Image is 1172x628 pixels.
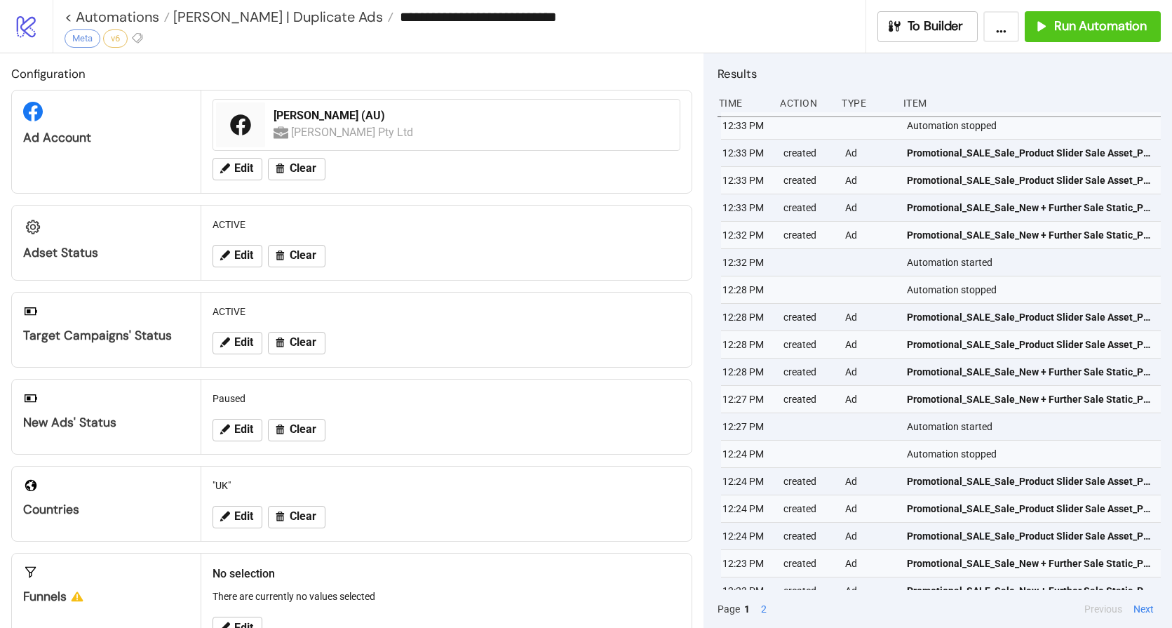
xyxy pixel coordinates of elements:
div: created [782,167,834,194]
a: < Automations [65,10,170,24]
div: 12:24 PM [721,441,773,467]
p: There are currently no values selected [213,589,680,604]
div: Automation stopped [905,112,1164,139]
div: 12:23 PM [721,577,773,604]
button: 1 [740,601,754,617]
div: Automation started [905,413,1164,440]
span: Clear [290,249,316,262]
span: Promotional_SALE_Sale_Product Slider Sale Asset_Polished_Video_20250925_US [907,501,1154,516]
div: ACTIVE [207,211,686,238]
a: Promotional_SALE_Sale_Product Slider Sale Asset_Polished_Video_20250925_US [907,495,1154,522]
button: Clear [268,506,325,528]
span: Promotional_SALE_Sale_New + Further Sale Static_Polished_Image_20250925_US [907,556,1154,571]
div: Ad [844,140,896,166]
div: created [782,577,834,604]
button: Edit [213,332,262,354]
div: Action [779,90,830,116]
span: Clear [290,336,316,349]
a: Promotional_SALE_Sale_New + Further Sale Static_Polished_Image_20250925_US [907,577,1154,604]
span: Edit [234,423,253,436]
span: Promotional_SALE_Sale_New + Further Sale Static_Polished_Image_20250925_US [907,583,1154,599]
span: Clear [290,423,316,436]
div: 12:33 PM [721,167,773,194]
button: Clear [268,419,325,441]
button: ... [983,11,1019,42]
div: Ad [844,523,896,549]
div: "UK" [207,472,686,499]
div: created [782,495,834,522]
div: Ad [844,468,896,495]
div: Ad [844,550,896,577]
button: Clear [268,158,325,180]
a: Promotional_SALE_Sale_New + Further Sale Static_Polished_Image_20250925_UK [907,194,1154,221]
span: Edit [234,510,253,523]
button: To Builder [877,11,978,42]
div: 12:24 PM [721,495,773,522]
div: 12:33 PM [721,194,773,221]
span: [PERSON_NAME] | Duplicate Ads [170,8,383,26]
a: Promotional_SALE_Sale_Product Slider Sale Asset_Polished_Video_20250925_US [907,523,1154,549]
div: Ad [844,331,896,358]
div: v6 [103,29,128,48]
button: Edit [213,419,262,441]
div: Ad [844,167,896,194]
div: created [782,359,834,385]
div: Ad [844,359,896,385]
div: created [782,222,834,248]
div: Target Campaigns' Status [23,328,189,344]
div: created [782,386,834,413]
span: Promotional_SALE_Sale_New + Further Sale Static_Polished_Image_20250925_CA [907,364,1154,380]
div: Funnels [23,589,189,605]
span: To Builder [908,18,964,34]
span: Promotional_SALE_Sale_Product Slider Sale Asset_Polished_Video_20250925_UK [907,145,1154,161]
div: Automation started [905,249,1164,276]
h2: Results [718,65,1161,83]
span: Promotional_SALE_Sale_New + Further Sale Static_Polished_Image_20250925_UK [907,200,1154,215]
button: Previous [1080,601,1126,617]
span: Promotional_SALE_Sale_Product Slider Sale Asset_Polished_Video_20250925_CA [907,337,1154,352]
button: Edit [213,158,262,180]
div: 12:32 PM [721,222,773,248]
div: Ad [844,222,896,248]
span: Run Automation [1054,18,1147,34]
div: 12:28 PM [721,304,773,330]
div: 12:33 PM [721,112,773,139]
a: Promotional_SALE_Sale_Product Slider Sale Asset_Polished_Video_20250925_CA [907,304,1154,330]
button: Clear [268,332,325,354]
div: 12:27 PM [721,386,773,413]
div: Ad [844,495,896,522]
a: Promotional_SALE_Sale_Product Slider Sale Asset_Polished_Video_20250925_UK [907,167,1154,194]
div: Adset Status [23,245,189,261]
div: created [782,304,834,330]
div: Ad [844,577,896,604]
div: Automation stopped [905,441,1164,467]
button: Next [1129,601,1158,617]
div: 12:24 PM [721,468,773,495]
div: New Ads' Status [23,415,189,431]
h2: No selection [213,565,680,582]
div: 12:24 PM [721,523,773,549]
span: Clear [290,162,316,175]
div: created [782,468,834,495]
div: Countries [23,502,189,518]
div: created [782,550,834,577]
a: Promotional_SALE_Sale_Product Slider Sale Asset_Polished_Video_20250925_US [907,468,1154,495]
span: Promotional_SALE_Sale_New + Further Sale Static_Polished_Image_20250925_UK [907,227,1154,243]
button: Clear [268,245,325,267]
div: created [782,331,834,358]
button: 2 [757,601,771,617]
span: Edit [234,336,253,349]
span: Edit [234,249,253,262]
button: Edit [213,506,262,528]
div: Time [718,90,769,116]
a: Promotional_SALE_Sale_New + Further Sale Static_Polished_Image_20250925_CA [907,386,1154,413]
div: Ad [844,386,896,413]
div: 12:23 PM [721,550,773,577]
div: 12:27 PM [721,413,773,440]
span: Promotional_SALE_Sale_Product Slider Sale Asset_Polished_Video_20250925_UK [907,173,1154,188]
div: Ad [844,304,896,330]
h2: Configuration [11,65,692,83]
div: created [782,140,834,166]
div: 12:28 PM [721,331,773,358]
div: [PERSON_NAME] Pty Ltd [291,123,415,141]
